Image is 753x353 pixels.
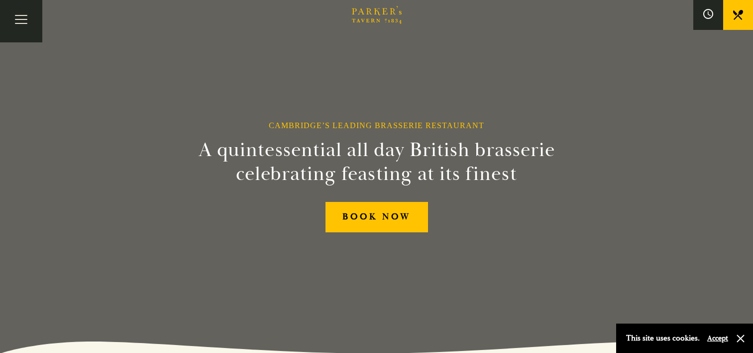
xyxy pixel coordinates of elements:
h1: Cambridge’s Leading Brasserie Restaurant [269,121,484,130]
button: Accept [707,334,728,343]
a: BOOK NOW [325,202,428,232]
p: This site uses cookies. [626,331,700,346]
h2: A quintessential all day British brasserie celebrating feasting at its finest [150,138,604,186]
button: Close and accept [736,334,746,344]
